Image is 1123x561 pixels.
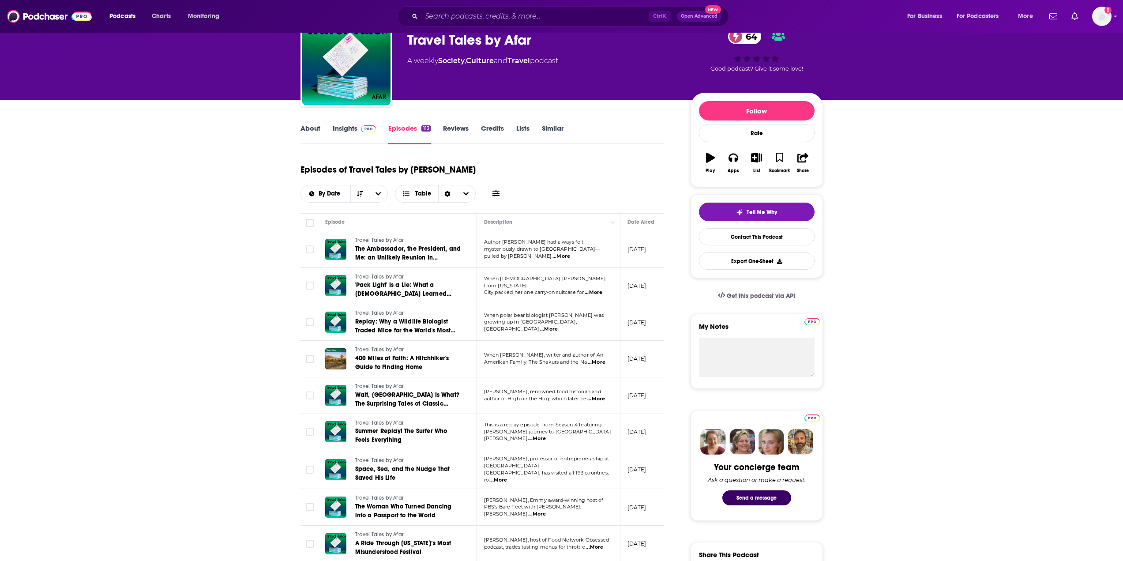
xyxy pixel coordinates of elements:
[103,9,147,23] button: open menu
[699,101,815,120] button: Follow
[355,503,452,519] span: The Woman Who Turned Dancing into a Passport to the World
[699,252,815,270] button: Export One-Sheet
[350,185,369,202] button: Sort Direction
[325,217,345,227] div: Episode
[484,312,604,318] span: When polar bear biologist [PERSON_NAME] was
[481,124,504,144] a: Credits
[587,395,605,403] span: ...More
[306,282,314,290] span: Toggle select row
[691,23,823,78] div: 64Good podcast? Give it some love!
[355,245,461,262] a: The Ambassador, the President, and Me: an Unlikely Reunion in [GEOGRAPHIC_DATA]
[540,326,558,333] span: ...More
[528,511,546,518] span: ...More
[484,275,606,289] span: When [DEMOGRAPHIC_DATA] [PERSON_NAME] from [US_STATE]
[395,185,476,203] button: Choose View
[355,465,450,482] span: Space, Sea, and the Nudge That Saved His Life
[759,429,784,455] img: Jules Profile
[484,388,601,395] span: [PERSON_NAME]⁠, renowned food historian and
[627,245,646,253] p: [DATE]
[528,435,546,442] span: ...More
[804,318,820,325] img: Podchaser Pro
[677,11,721,22] button: Open AdvancedNew
[406,6,737,26] div: Search podcasts, credits, & more...
[585,289,602,296] span: ...More
[355,494,461,502] a: Travel Tales by Afar
[791,147,814,179] button: Share
[711,285,803,307] a: Get this podcast via API
[355,310,404,316] span: Travel Tales by Afar
[706,168,715,173] div: Play
[681,14,717,19] span: Open Advanced
[1018,10,1033,23] span: More
[355,354,449,371] span: 400 Miles of Faith: A Hitchhiker's Guide to Finding Home
[146,9,176,23] a: Charts
[1092,7,1112,26] button: Show profile menu
[649,11,670,22] span: Ctrl K
[301,191,351,197] button: open menu
[699,124,815,142] div: Rate
[700,429,726,455] img: Sydney Profile
[484,544,585,550] span: podcast, trades tasting menus for throttle
[355,465,461,482] a: Space, Sea, and the Nudge That Saved His Life
[494,56,507,65] span: and
[484,470,608,483] span: [GEOGRAPHIC_DATA], has visited all 193 countries, ro
[588,359,605,366] span: ...More
[7,8,92,25] a: Podchaser - Follow, Share and Rate Podcasts
[1046,9,1061,24] a: Show notifications dropdown
[355,427,447,444] span: Summer Replay! The Surfer Who Feels Everything
[907,10,942,23] span: For Business
[627,504,646,511] p: [DATE]
[484,246,601,259] span: mysteriously drawn to [GEOGRAPHIC_DATA]—pulled by [PERSON_NAME]
[627,319,646,326] p: [DATE]
[516,124,530,144] a: Lists
[355,354,461,372] a: 400 Miles of Faith: A Hitchhiker's Guide to Finding Home
[489,477,507,484] span: ...More
[552,253,570,260] span: ...More
[951,9,1012,23] button: open menu
[355,391,459,416] span: Wait, [GEOGRAPHIC_DATA] Is What? The Surprising Tales of Classic American Foods
[421,125,430,132] div: 113
[747,209,777,216] span: Tell Me Why
[714,462,799,473] div: Your concierge team
[438,56,465,65] a: Society
[484,537,609,543] span: [PERSON_NAME]⁠, host of Food Network Obsessed
[421,9,649,23] input: Search podcasts, credits, & more...
[728,168,739,173] div: Apps
[355,502,461,520] a: The Woman Who Turned Dancing into a Passport to the World
[804,317,820,325] a: Pro website
[1104,7,1112,14] svg: Add a profile image
[355,419,461,427] a: Travel Tales by Afar
[736,209,743,216] img: tell me why sparkle
[369,185,387,202] button: open menu
[302,17,391,105] img: Travel Tales by Afar
[608,217,618,228] button: Column Actions
[727,292,795,300] span: Get this podcast via API
[355,391,461,408] a: Wait, [GEOGRAPHIC_DATA] Is What? The Surprising Tales of Classic American Foods
[699,228,815,245] a: Contact This Podcast
[788,429,813,455] img: Jon Profile
[705,5,721,14] span: New
[300,185,388,203] h2: Choose List sort
[484,352,603,358] span: When [PERSON_NAME], writer and author of An
[542,124,563,144] a: Similar
[438,185,457,202] div: Sort Direction
[355,281,451,315] span: 'Pack Light' Is a Lie: What a [DEMOGRAPHIC_DATA] Learned About Travel (and Life) in [GEOGRAPHIC_D...
[355,274,404,280] span: Travel Tales by Afar
[306,503,314,511] span: Toggle select row
[355,237,404,243] span: Travel Tales by Afar
[484,239,584,245] span: Author [PERSON_NAME] had always felt
[306,540,314,548] span: Toggle select row
[319,191,343,197] span: By Date
[333,124,376,144] a: InsightsPodchaser Pro
[306,245,314,253] span: Toggle select row
[355,495,404,501] span: Travel Tales by Afar
[484,456,609,469] span: [PERSON_NAME], professor of entrepreneurship at [GEOGRAPHIC_DATA]
[627,392,646,399] p: [DATE]
[355,383,461,391] a: Travel Tales by Afar
[355,531,461,539] a: Travel Tales by Afar
[484,319,577,332] span: growing up in [GEOGRAPHIC_DATA], [GEOGRAPHIC_DATA]
[306,428,314,436] span: Toggle select row
[627,540,646,547] p: [DATE]
[722,147,745,179] button: Apps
